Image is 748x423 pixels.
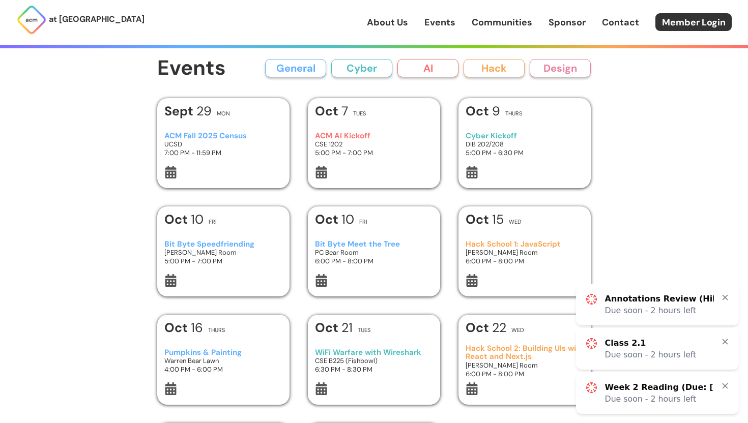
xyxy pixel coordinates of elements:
h3: 6:00 PM - 8:00 PM [466,257,584,265]
b: Oct [466,211,492,228]
h3: 5:00 PM - 7:00 PM [315,148,434,157]
b: Oct [466,319,492,336]
b: Oct [466,103,492,119]
h2: Tues [353,111,366,116]
h3: ACM Fall 2025 Census [164,132,283,140]
b: Oct [164,211,191,228]
h1: 15 [466,213,504,226]
h3: 6:00 PM - 8:00 PM [466,370,584,378]
button: AI [397,59,458,77]
h3: UCSD [164,140,283,148]
h3: [PERSON_NAME] Room [164,248,283,257]
h3: 4:00 PM - 6:00 PM [164,365,283,374]
h1: 21 [315,321,353,334]
h2: Fri [359,219,367,225]
h3: Bit Byte Speedfriending [164,240,283,249]
h3: Hack School 1: JavaScript [466,240,584,249]
h1: 7 [315,105,348,117]
h2: Wed [509,219,522,225]
h3: Cyber Kickoff [466,132,584,140]
a: About Us [367,16,408,29]
h3: Warren Bear Lawn [164,356,283,365]
button: Cyber [331,59,392,77]
h3: 6:00 PM - 8:00 PM [315,257,434,265]
a: Communities [472,16,532,29]
h2: Thurs [208,327,225,333]
p: at [GEOGRAPHIC_DATA] [49,13,145,26]
button: General [265,59,326,77]
a: Member Login [655,13,732,31]
a: Sponsor [549,16,586,29]
h3: [PERSON_NAME] Room [466,248,584,257]
h3: Pumpkins & Painting [164,348,283,357]
h2: Mon [217,111,230,116]
h3: 7:00 PM - 11:59 PM [164,148,283,157]
h1: 16 [164,321,203,334]
h3: WiFi Warfare with Wireshark [315,348,434,357]
h3: Bit Byte Meet the Tree [315,240,434,249]
h2: Wed [511,327,524,333]
button: Hack [464,59,525,77]
h3: DIB 202/208 [466,140,584,148]
h1: 10 [315,213,354,226]
b: Oct [315,103,341,119]
h1: Events [157,57,226,80]
h2: Tues [358,327,370,333]
h2: Thurs [505,111,522,116]
b: Oct [315,211,341,228]
a: at [GEOGRAPHIC_DATA] [16,5,145,35]
a: Contact [602,16,639,29]
img: ACM Logo [16,5,47,35]
h3: CSE 1202 [315,140,434,148]
h1: 9 [466,105,500,117]
h3: [PERSON_NAME] Room [466,361,584,370]
h1: 29 [164,105,212,117]
h2: Fri [209,219,217,225]
h1: 22 [466,321,506,334]
b: Oct [164,319,191,336]
b: Sept [164,103,196,119]
a: Events [424,16,455,29]
button: Design [530,59,591,77]
b: Oct [315,319,341,336]
h3: ACM AI Kickoff [315,132,434,140]
h3: PC Bear Room [315,248,434,257]
h3: CSE B225 (Fishbowl) [315,356,434,365]
h3: 5:00 PM - 7:00 PM [164,257,283,265]
h3: Hack School 2: Building UIs with React and Next.js [466,344,584,361]
h1: 10 [164,213,204,226]
h3: 5:00 PM - 6:30 PM [466,148,584,157]
h3: 6:30 PM - 8:30 PM [315,365,434,374]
